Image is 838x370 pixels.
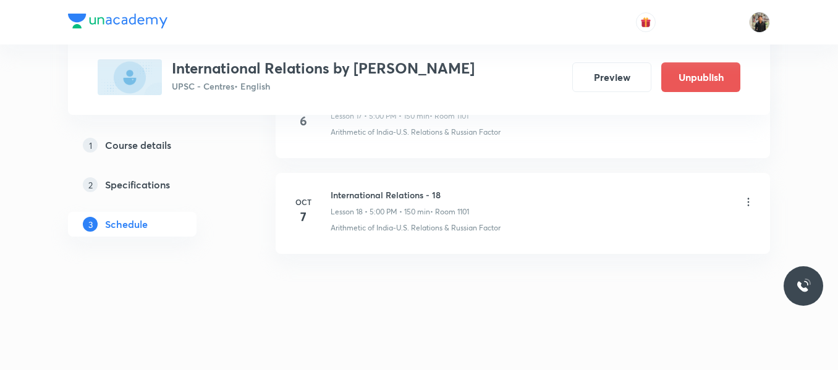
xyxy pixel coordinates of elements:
h6: International Relations - 18 [331,188,469,201]
img: B0980EBD-5365-44B8-8824-5A37BF64E9B6_plus.png [98,59,162,95]
h4: 7 [291,208,316,226]
p: 1 [83,138,98,153]
p: 2 [83,177,98,192]
p: Lesson 18 • 5:00 PM • 150 min [331,206,430,217]
p: Arithmetic of India-U.S. Relations & Russian Factor [331,222,501,233]
p: UPSC - Centres • English [172,80,475,93]
p: Lesson 17 • 5:00 PM • 150 min [331,111,430,122]
a: 2Specifications [68,172,236,197]
h4: 6 [291,112,316,130]
p: 3 [83,217,98,232]
img: avatar [640,17,651,28]
h6: Oct [291,196,316,208]
h5: Course details [105,138,171,153]
a: Company Logo [68,14,167,32]
button: avatar [636,12,656,32]
button: Preview [572,62,651,92]
img: ttu [796,279,811,293]
h3: International Relations by [PERSON_NAME] [172,59,475,77]
h5: Schedule [105,217,148,232]
h5: Specifications [105,177,170,192]
img: Yudhishthir [749,12,770,33]
p: Arithmetic of India-U.S. Relations & Russian Factor [331,127,501,138]
img: Company Logo [68,14,167,28]
a: 1Course details [68,133,236,158]
p: • Room 1101 [430,206,469,217]
p: • Room 1101 [430,111,468,122]
button: Unpublish [661,62,740,92]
